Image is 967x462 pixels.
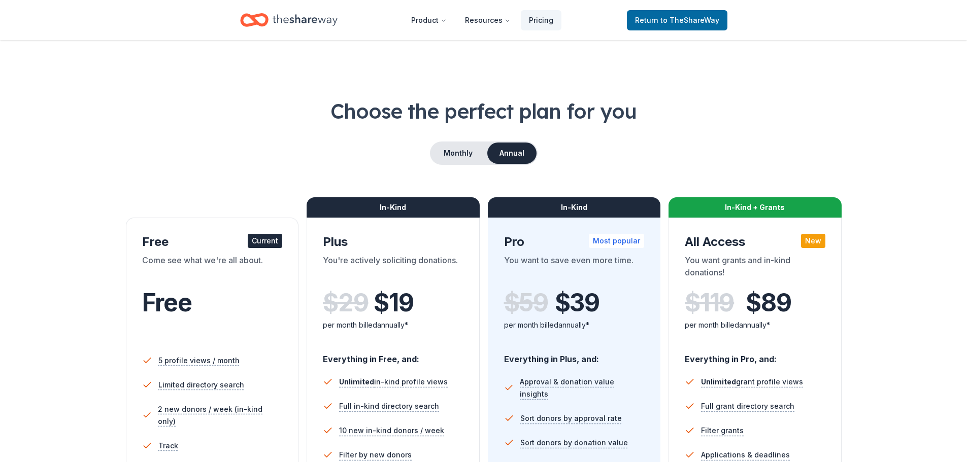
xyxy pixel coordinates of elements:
[669,197,842,218] div: In-Kind + Grants
[801,234,825,248] div: New
[504,254,645,282] div: You want to save even more time.
[635,14,719,26] span: Return
[627,10,727,30] a: Returnto TheShareWay
[323,254,463,282] div: You're actively soliciting donations.
[158,379,244,391] span: Limited directory search
[521,10,561,30] a: Pricing
[701,400,794,412] span: Full grant directory search
[685,234,825,250] div: All Access
[701,449,790,461] span: Applications & deadlines
[403,8,561,32] nav: Main
[660,16,719,24] span: to TheShareWay
[240,8,338,32] a: Home
[701,424,744,437] span: Filter grants
[339,449,412,461] span: Filter by new donors
[158,354,240,367] span: 5 profile views / month
[323,344,463,366] div: Everything in Free, and:
[504,234,645,250] div: Pro
[520,376,644,400] span: Approval & donation value insights
[555,289,599,317] span: $ 39
[323,234,463,250] div: Plus
[339,400,439,412] span: Full in-kind directory search
[685,254,825,282] div: You want grants and in-kind donations!
[339,424,444,437] span: 10 new in-kind donors / week
[457,10,519,30] button: Resources
[339,377,448,386] span: in-kind profile views
[339,377,374,386] span: Unlimited
[142,288,192,317] span: Free
[520,412,622,424] span: Sort donors by approval rate
[431,143,485,164] button: Monthly
[504,319,645,331] div: per month billed annually*
[142,254,283,282] div: Come see what we're all about.
[41,97,926,125] h1: Choose the perfect plan for you
[701,377,803,386] span: grant profile views
[158,440,178,452] span: Track
[520,437,628,449] span: Sort donors by donation value
[685,319,825,331] div: per month billed annually*
[746,289,791,317] span: $ 89
[487,143,537,164] button: Annual
[323,319,463,331] div: per month billed annually*
[374,289,413,317] span: $ 19
[488,197,661,218] div: In-Kind
[158,403,282,428] span: 2 new donors / week (in-kind only)
[701,377,736,386] span: Unlimited
[589,234,644,248] div: Most popular
[142,234,283,250] div: Free
[307,197,480,218] div: In-Kind
[685,344,825,366] div: Everything in Pro, and:
[248,234,282,248] div: Current
[403,10,455,30] button: Product
[504,344,645,366] div: Everything in Plus, and:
